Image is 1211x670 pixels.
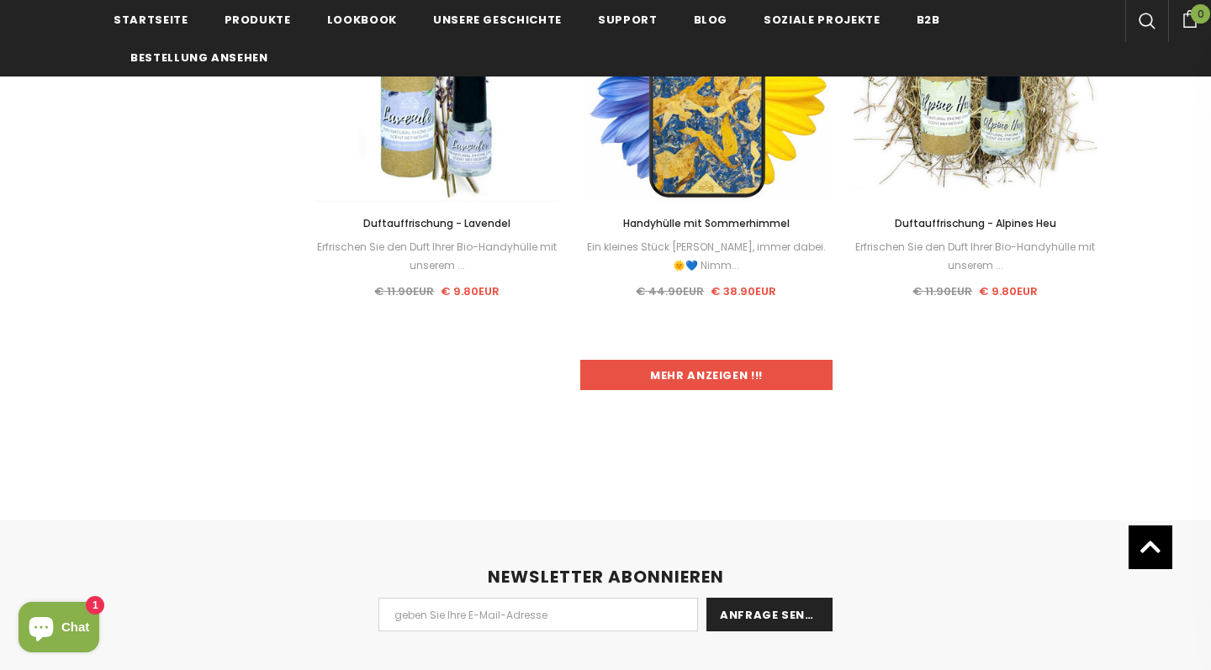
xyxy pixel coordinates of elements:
span: Bestellung ansehen [130,50,268,66]
div: Erfrischen Sie den Duft Ihrer Bio-Handyhülle mit unserem ... [315,238,559,275]
span: Startseite [114,12,188,28]
a: Mehr anzeigen !!! [580,360,833,390]
span: € 38.90EUR [711,283,776,299]
div: Ein kleines Stück [PERSON_NAME], immer dabei. 🌞💙 Nimm... [584,238,828,275]
span: Duftauffrischung - Alpines Heu [895,216,1056,230]
a: Duftauffrischung - Alpines Heu [854,214,1097,233]
div: Erfrischen Sie den Duft Ihrer Bio-Handyhülle mit unserem ... [854,238,1097,275]
span: Soziale Projekte [764,12,880,28]
span: € 9.80EUR [979,283,1038,299]
span: B2B [917,12,940,28]
span: Support [598,12,658,28]
input: Email Address [378,598,698,631]
span: Duftauffrischung - Lavendel [363,216,510,230]
span: Produkte [225,12,291,28]
span: € 9.80EUR [441,283,500,299]
span: Unsere Geschichte [433,12,562,28]
span: € 11.90EUR [912,283,972,299]
a: Bestellung ansehen [130,38,268,76]
inbox-online-store-chat: Shopify online store chat [13,602,104,657]
span: Lookbook [327,12,397,28]
span: Blog [694,12,728,28]
input: Anfrage senden [706,598,833,631]
span: NEWSLETTER ABONNIEREN [488,565,724,588]
span: 0 [1191,4,1210,24]
span: € 44.90EUR [636,283,704,299]
a: Duftauffrischung - Lavendel [315,214,559,233]
span: € 11.90EUR [374,283,434,299]
a: Handyhülle mit Sommerhimmel [584,214,828,233]
span: Handyhülle mit Sommerhimmel [623,216,790,230]
a: 0 [1168,8,1211,28]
